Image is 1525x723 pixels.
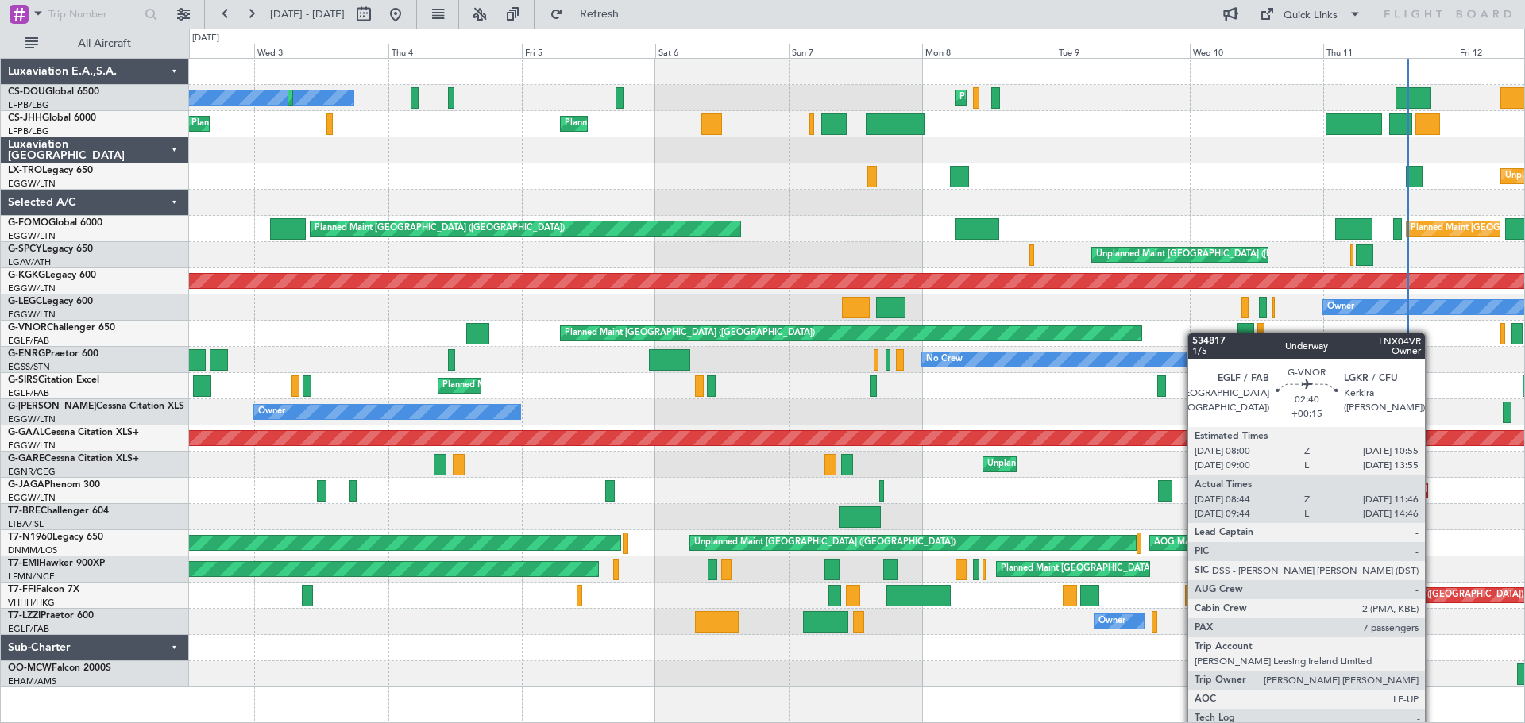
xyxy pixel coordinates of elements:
div: Planned Maint [GEOGRAPHIC_DATA] ([GEOGRAPHIC_DATA]) [191,112,442,136]
span: T7-LZZI [8,611,41,621]
a: CS-DOUGlobal 6500 [8,87,99,97]
a: LFMN/NCE [8,571,55,583]
span: G-GAAL [8,428,44,437]
div: Thu 4 [388,44,522,58]
div: AOG Maint London ([GEOGRAPHIC_DATA]) [1283,531,1461,555]
div: Thu 11 [1323,44,1457,58]
span: G-ENRG [8,349,45,359]
div: Wed 3 [254,44,388,58]
a: EGLF/FAB [8,387,49,399]
span: CS-DOU [8,87,45,97]
a: G-GAALCessna Citation XLS+ [8,428,139,437]
a: G-GARECessna Citation XLS+ [8,454,139,463]
div: Planned Maint [GEOGRAPHIC_DATA] ([GEOGRAPHIC_DATA]) [565,112,815,136]
a: G-KGKGLegacy 600 [8,271,96,280]
span: G-VNOR [8,323,47,333]
div: Mon 8 [922,44,1056,58]
a: EGLF/FAB [8,623,49,635]
span: T7-FFI [8,585,36,594]
span: G-GARE [8,454,44,463]
div: Planned Maint [GEOGRAPHIC_DATA] ([GEOGRAPHIC_DATA]) [565,321,815,345]
div: Planned Maint Tianjin ([GEOGRAPHIC_DATA]) [1338,583,1523,607]
div: No Crew [926,348,963,371]
span: Refresh [566,9,633,20]
a: LGAV/ATH [8,256,51,268]
span: G-JAGA [8,480,44,490]
div: Unplanned Maint [GEOGRAPHIC_DATA] ([GEOGRAPHIC_DATA]) [694,531,956,555]
div: Quick Links [1284,8,1338,24]
button: Refresh [542,2,638,27]
a: G-SPCYLegacy 650 [8,244,93,254]
a: G-LEGCLegacy 600 [8,297,93,306]
a: LTBA/ISL [8,518,44,530]
span: CS-JHH [8,113,42,123]
a: EGGW/LTN [8,492,56,504]
div: Wed 10 [1190,44,1323,58]
div: AOG Maint London ([GEOGRAPHIC_DATA]) [1154,531,1332,555]
a: T7-EMIHawker 900XP [8,559,105,568]
a: LX-TROLegacy 650 [8,166,93,175]
span: G-KGKG [8,271,45,280]
div: Unplanned Maint [GEOGRAPHIC_DATA] ([PERSON_NAME] Intl) [1096,243,1353,267]
input: Trip Number [48,2,140,26]
span: LX-TRO [8,166,42,175]
a: VHHH/HKG [8,597,55,609]
span: G-LEGC [8,297,42,306]
a: G-SIRSCitation Excel [8,375,99,385]
a: G-ENRGPraetor 600 [8,349,98,359]
a: CS-JHHGlobal 6000 [8,113,96,123]
div: Owner [258,400,285,424]
a: EGSS/STN [8,361,50,373]
a: EGGW/LTN [8,230,56,242]
span: OO-MCW [8,663,52,673]
span: [DATE] - [DATE] [270,7,345,21]
a: EGGW/LTN [8,309,56,321]
a: G-[PERSON_NAME]Cessna Citation XLS [8,402,184,411]
span: G-SPCY [8,244,42,254]
div: Planned Maint [GEOGRAPHIC_DATA] ([GEOGRAPHIC_DATA]) [442,374,693,398]
div: Planned Maint [GEOGRAPHIC_DATA] ([GEOGRAPHIC_DATA]) [959,86,1210,110]
span: T7-N1960 [8,533,52,542]
a: EHAM/AMS [8,675,56,687]
a: EGGW/LTN [8,413,56,425]
div: Fri 5 [522,44,655,58]
div: Sun 7 [789,44,922,58]
div: Sat 6 [655,44,789,58]
a: G-VNORChallenger 650 [8,323,115,333]
a: G-FOMOGlobal 6000 [8,218,102,228]
a: EGGW/LTN [8,178,56,190]
span: All Aircraft [41,38,168,49]
div: Planned Maint [GEOGRAPHIC_DATA] ([GEOGRAPHIC_DATA]) [292,86,542,110]
span: G-[PERSON_NAME] [8,402,96,411]
button: Quick Links [1252,2,1369,27]
span: G-SIRS [8,375,38,385]
a: T7-LZZIPraetor 600 [8,611,94,621]
a: T7-BREChallenger 604 [8,506,109,516]
div: Planned Maint [GEOGRAPHIC_DATA] ([GEOGRAPHIC_DATA]) [315,217,565,240]
div: Owner [1098,610,1125,633]
span: T7-EMI [8,559,39,568]
a: LFPB/LBG [8,125,49,137]
a: DNMM/LOS [8,544,57,556]
div: Planned Maint [GEOGRAPHIC_DATA] [1001,557,1152,581]
div: AOG Maint [PERSON_NAME] [1255,374,1376,398]
a: G-JAGAPhenom 300 [8,480,100,490]
span: G-FOMO [8,218,48,228]
a: EGGW/LTN [8,440,56,452]
div: [DATE] [192,32,219,45]
a: LFPB/LBG [8,99,49,111]
a: EGNR/CEG [8,466,56,478]
div: Owner [1327,295,1354,319]
div: Unplanned Maint [PERSON_NAME] [987,452,1131,476]
button: All Aircraft [17,31,172,56]
a: EGGW/LTN [8,283,56,294]
a: OO-MCWFalcon 2000S [8,663,111,673]
a: T7-FFIFalcon 7X [8,585,79,594]
a: T7-N1960Legacy 650 [8,533,103,542]
a: EGLF/FAB [8,335,49,347]
span: T7-BRE [8,506,41,516]
div: Tue 9 [1056,44,1189,58]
